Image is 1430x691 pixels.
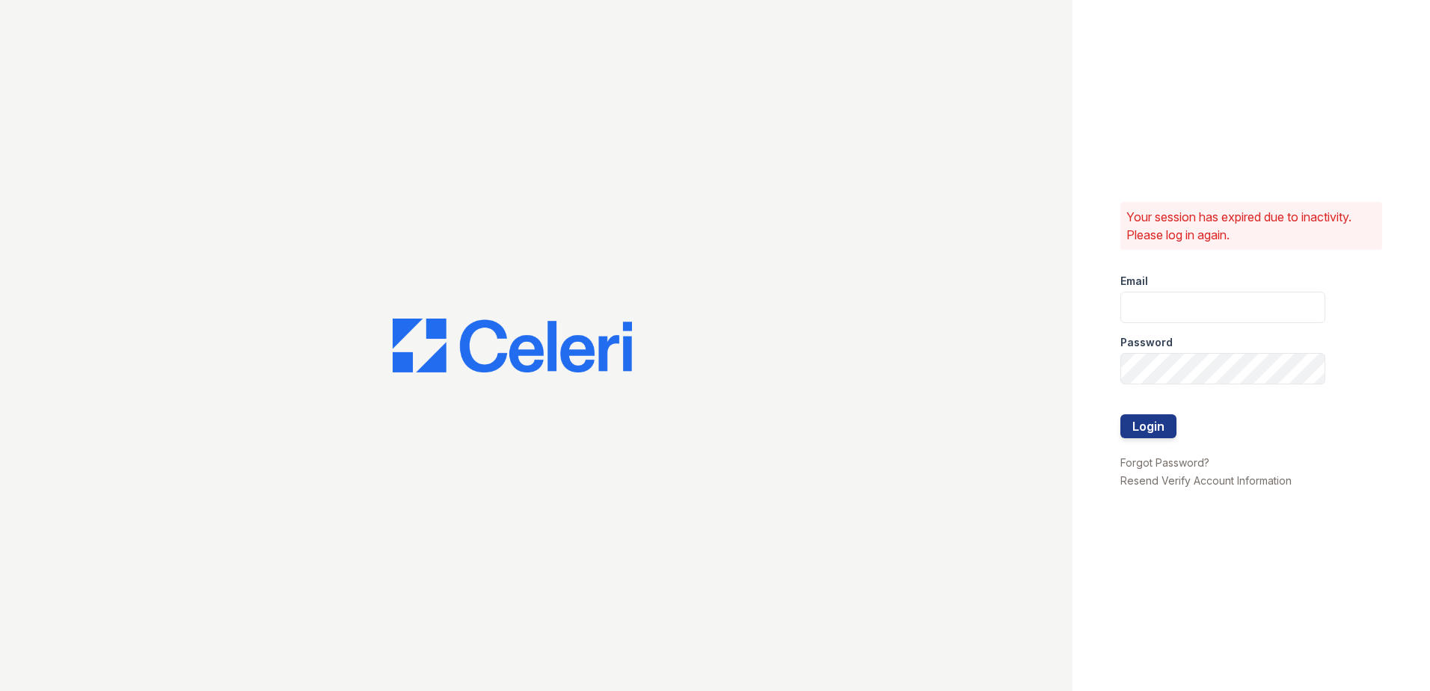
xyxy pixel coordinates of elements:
[1126,208,1376,244] p: Your session has expired due to inactivity. Please log in again.
[1120,456,1209,469] a: Forgot Password?
[1120,474,1292,487] a: Resend Verify Account Information
[1120,414,1176,438] button: Login
[393,319,632,372] img: CE_Logo_Blue-a8612792a0a2168367f1c8372b55b34899dd931a85d93a1a3d3e32e68fde9ad4.png
[1120,335,1173,350] label: Password
[1120,274,1148,289] label: Email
